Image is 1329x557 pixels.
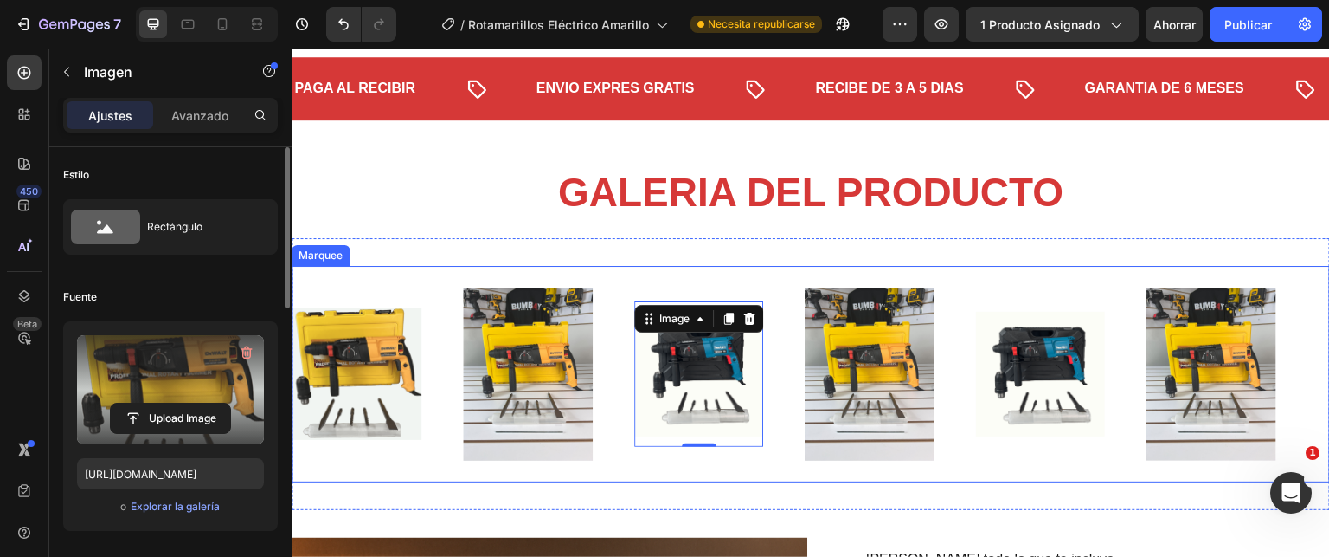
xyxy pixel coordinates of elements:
[468,17,649,32] font: Rotamartillos Eléctrico Amarillo
[980,17,1100,32] font: 1 producto asignado
[63,290,97,303] font: Fuente
[684,263,813,388] img: [object Object]
[708,17,815,30] font: Necesita republicarse
[20,185,38,198] font: 450
[1210,7,1287,42] button: Publicar
[147,220,202,233] font: Rectángulo
[1224,17,1272,32] font: Publicar
[171,108,228,123] font: Avanzado
[88,108,132,123] font: Ajustes
[120,500,126,513] font: o
[3,199,55,215] div: Marquee
[131,500,220,513] font: Explorar la galería
[513,239,642,411] img: [object Object]
[292,49,1329,557] iframe: Área de diseño
[7,7,129,42] button: 7
[84,62,231,82] p: Imagen
[575,499,823,524] p: [PERSON_NAME] todo lo que te incluye
[343,263,472,388] img: [object Object]
[110,403,231,434] button: Upload Image
[966,7,1139,42] button: 1 producto asignado
[460,17,465,32] font: /
[113,16,121,33] font: 7
[855,239,984,411] img: gempages_572108967522599751-e49c3b76-98a9-4496-8dab-639b20b867a4.jpg
[17,318,37,330] font: Beta
[84,63,132,81] font: Imagen
[364,262,401,278] div: Image
[1309,447,1316,458] font: 1
[1146,7,1203,42] button: Ahorrar
[77,458,264,489] input: https://ejemplo.com/imagen.jpg
[1270,472,1312,514] iframe: Chat en vivo de Intercom
[326,7,396,42] div: Deshacer/Rehacer
[130,498,221,515] button: Explorar la galería
[63,168,89,181] font: Estilo
[1153,17,1196,32] font: Ahorrar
